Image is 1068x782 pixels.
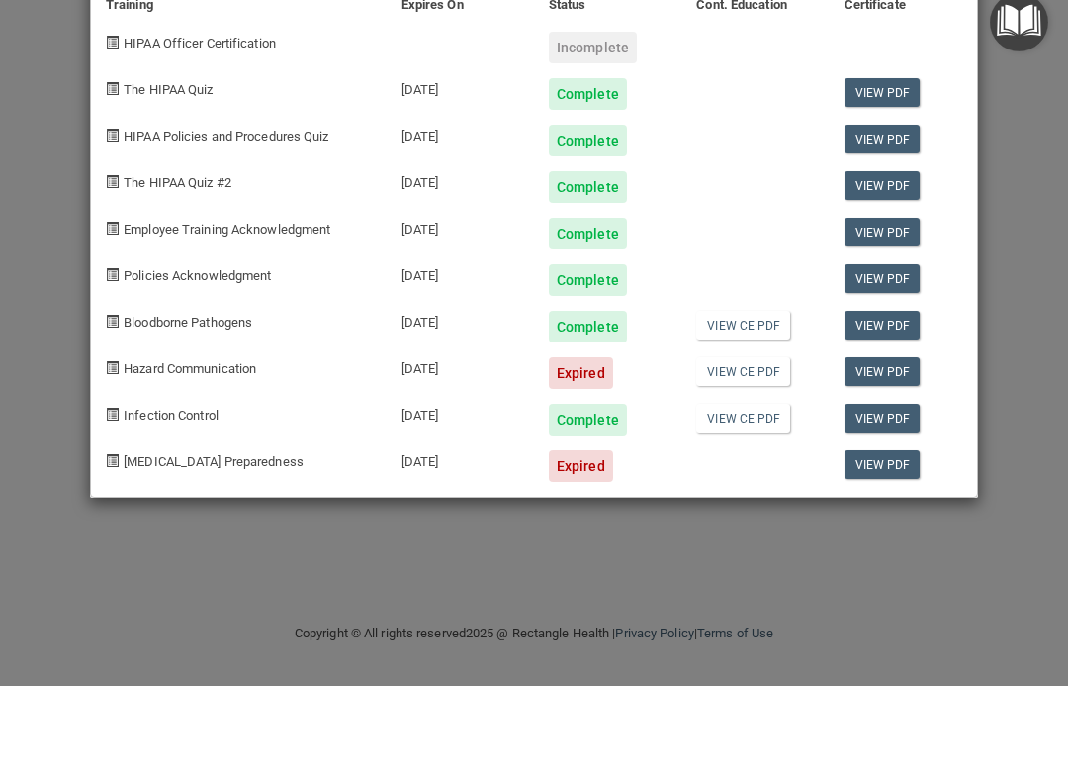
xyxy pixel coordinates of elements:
span: Infection Control [124,504,219,519]
div: Expires On [387,89,534,113]
div: Training [91,89,387,113]
div: [DATE] [387,485,534,532]
div: Complete [549,314,627,345]
a: View PDF [845,453,921,482]
a: View PDF [845,546,921,575]
span: Bloodborne Pathogens [124,411,252,426]
span: [MEDICAL_DATA] Preparedness [124,550,304,565]
a: View PDF [845,174,921,203]
span: HIPAA Policies and Procedures Quiz [124,225,328,240]
div: [DATE] [387,159,534,206]
span: Hazard Communication [124,457,256,472]
div: Cont. Education [681,89,829,113]
a: View CE PDF [696,453,790,482]
div: [DATE] [387,252,534,299]
div: [DATE] [387,206,534,252]
div: [DATE] [387,345,534,392]
div: [DATE] [387,392,534,439]
div: [DATE] [387,299,534,345]
span: HIPAA Officer Certification [124,132,276,147]
button: Open Resource Center [990,89,1048,147]
div: Complete [549,221,627,252]
div: Expired [549,546,613,578]
div: Expired [549,453,613,485]
div: [DATE] [387,532,534,578]
span: Employee Training Acknowledgment [124,318,330,333]
a: View PDF [845,267,921,296]
div: Complete [549,407,627,439]
a: View CE PDF [696,500,790,529]
a: View PDF [845,221,921,249]
div: Complete [549,267,627,299]
div: Complete [549,174,627,206]
a: View PDF [845,314,921,342]
a: View PDF [845,360,921,389]
div: Status [534,89,681,113]
span: The HIPAA Quiz #2 [124,271,231,286]
a: View CE PDF [696,407,790,436]
div: [DATE] [387,439,534,485]
div: Incomplete [549,128,637,159]
a: View PDF [845,500,921,529]
div: Certificate [830,89,977,113]
div: Complete [549,360,627,392]
div: [PERSON_NAME] Compliance [91,32,977,89]
a: View PDF [845,407,921,436]
div: Complete [549,500,627,532]
span: The HIPAA Quiz [124,178,213,193]
span: Policies Acknowledgment [124,364,271,379]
